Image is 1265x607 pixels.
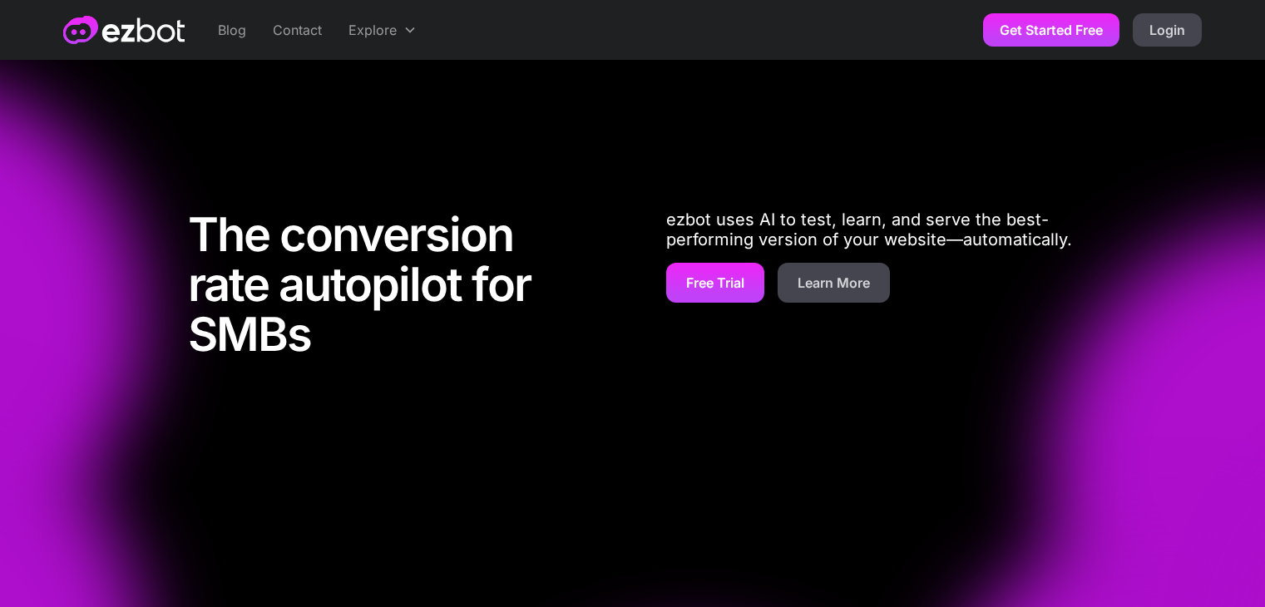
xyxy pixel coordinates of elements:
[348,20,397,40] div: Explore
[1133,13,1202,47] a: Login
[63,16,185,44] a: home
[983,13,1119,47] a: Get Started Free
[188,210,600,368] h1: The conversion rate autopilot for SMBs
[778,263,890,303] a: Learn More
[666,210,1078,249] p: ezbot uses AI to test, learn, and serve the best-performing version of your website—automatically.
[666,263,764,303] a: Free Trial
